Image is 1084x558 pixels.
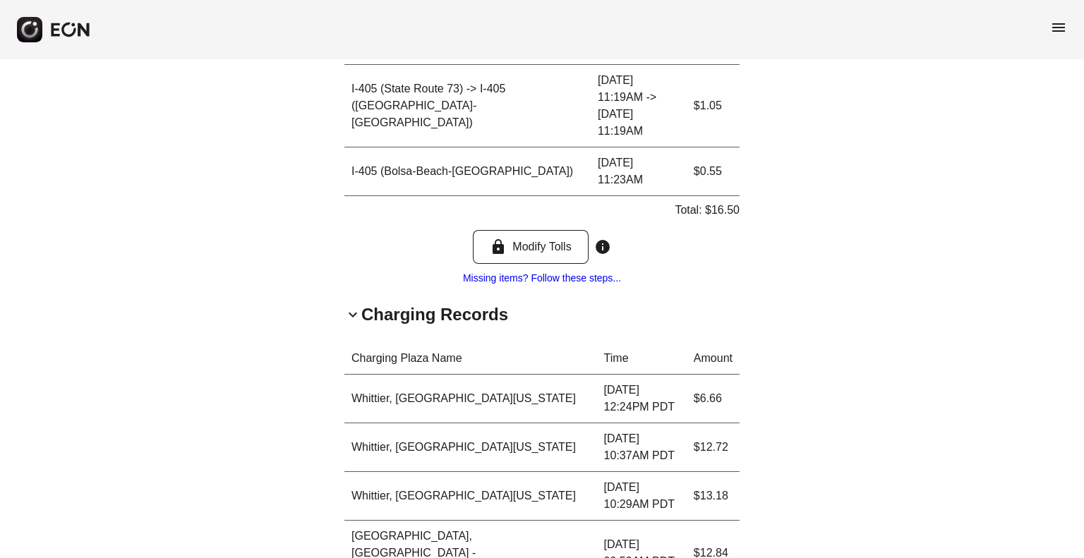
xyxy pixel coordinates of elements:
[591,147,687,196] td: [DATE] 11:23AM
[344,306,361,323] span: keyboard_arrow_down
[344,375,597,423] td: Whittier, [GEOGRAPHIC_DATA][US_STATE]
[344,65,591,147] td: I-405 (State Route 73) -> I-405 ([GEOGRAPHIC_DATA]-[GEOGRAPHIC_DATA])
[1050,19,1067,36] span: menu
[597,472,687,521] td: [DATE] 10:29AM PDT
[687,375,740,423] td: $6.66
[687,343,740,375] th: Amount
[361,303,508,326] h2: Charging Records
[687,423,740,472] td: $12.72
[591,65,687,147] td: [DATE] 11:19AM -> [DATE] 11:19AM
[344,472,597,521] td: Whittier, [GEOGRAPHIC_DATA][US_STATE]
[463,272,621,284] a: Missing items? Follow these steps...
[344,423,597,472] td: Whittier, [GEOGRAPHIC_DATA][US_STATE]
[687,65,740,147] td: $1.05
[597,343,687,375] th: Time
[597,375,687,423] td: [DATE] 12:24PM PDT
[594,238,611,255] span: info
[687,147,740,196] td: $0.55
[344,147,591,196] td: I-405 (Bolsa-Beach-[GEOGRAPHIC_DATA])
[597,423,687,472] td: [DATE] 10:37AM PDT
[675,202,740,219] p: Total: $16.50
[344,343,597,375] th: Charging Plaza Name
[687,472,740,521] td: $13.18
[490,238,507,255] span: lock
[473,230,588,264] button: Modify Tolls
